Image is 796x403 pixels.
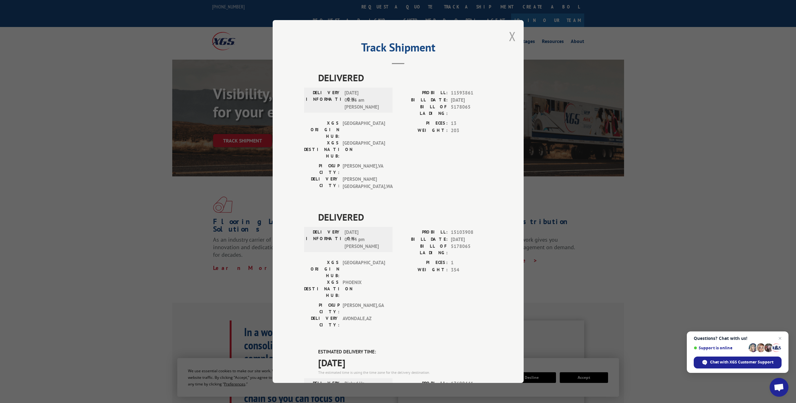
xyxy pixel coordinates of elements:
span: Chat with XGS Customer Support [710,359,773,365]
span: 5178065 [451,104,492,117]
label: XGS ORIGIN HUB: [304,120,339,140]
span: [PERSON_NAME] , GA [343,302,385,315]
label: DELIVERY INFORMATION: [306,229,341,250]
span: [DATE] [318,356,492,370]
span: 203 [451,127,492,134]
span: 13 [451,120,492,127]
label: BILL OF LADING: [398,104,448,117]
label: XGS DESTINATION HUB: [304,140,339,159]
label: ESTIMATED DELIVERY TIME: [318,348,492,356]
span: [DATE] 08:16 am [PERSON_NAME] [345,89,387,111]
span: 15103908 [451,229,492,236]
button: Close modal [509,28,516,45]
label: PICKUP CITY: [304,163,339,176]
span: [GEOGRAPHIC_DATA] [343,120,385,140]
label: XGS DESTINATION HUB: [304,279,339,299]
span: [DATE] 04:44 pm [PERSON_NAME] [345,229,387,250]
span: [PERSON_NAME] , VA [343,163,385,176]
span: Close chat [776,335,784,342]
span: 11593861 [451,89,492,97]
label: DELIVERY CITY: [304,176,339,190]
span: [DATE] [451,236,492,243]
span: 1 [451,259,492,266]
label: XGS ORIGIN HUB: [304,259,339,279]
label: PICKUP CITY: [304,302,339,315]
span: 17690441 [451,380,492,387]
span: [GEOGRAPHIC_DATA] [343,259,385,279]
label: DELIVERY INFORMATION: [306,89,341,111]
label: WEIGHT: [398,127,448,134]
div: Open chat [770,378,788,397]
span: PHOENIX [343,279,385,299]
span: Questions? Chat with us! [694,336,782,341]
span: [DATE] [451,97,492,104]
span: AVONDALE , AZ [343,315,385,328]
label: PROBILL: [398,89,448,97]
span: 354 [451,266,492,274]
label: WEIGHT: [398,266,448,274]
span: [PERSON_NAME][GEOGRAPHIC_DATA] , WA [343,176,385,190]
label: DELIVERY INFORMATION: [306,380,341,393]
label: BILL DATE: [398,236,448,243]
h2: Track Shipment [304,43,492,55]
label: BILL DATE: [398,97,448,104]
span: DELIVERED [318,210,492,224]
span: Support is online [694,346,746,350]
label: DELIVERY CITY: [304,315,339,328]
span: Picked Up [345,380,387,393]
div: The estimated time is using the time zone for the delivery destination. [318,370,492,375]
span: 5178065 [451,243,492,256]
label: PROBILL: [398,229,448,236]
label: PIECES: [398,120,448,127]
div: Chat with XGS Customer Support [694,357,782,368]
span: DELIVERED [318,71,492,85]
label: PROBILL: [398,380,448,387]
label: PIECES: [398,259,448,266]
span: [GEOGRAPHIC_DATA] [343,140,385,159]
label: BILL OF LADING: [398,243,448,256]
